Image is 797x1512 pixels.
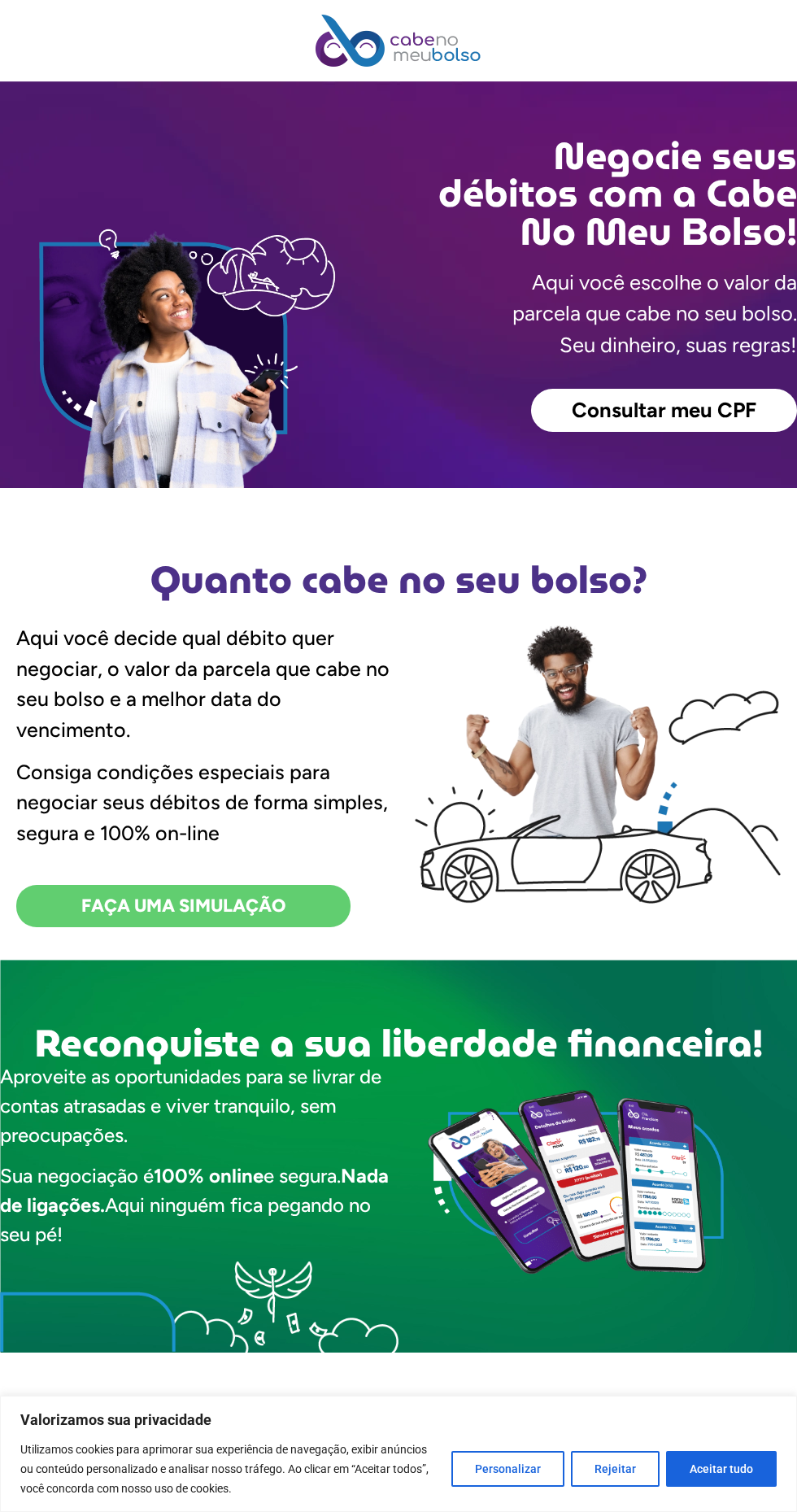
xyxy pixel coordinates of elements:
button: Rejeitar [571,1451,660,1487]
p: Consiga condições especiais para negociar seus débitos de forma simples, segura e 100% on-line [16,757,398,849]
strong: 100% online [154,1164,263,1187]
button: Aceitar tudo [666,1451,777,1487]
p: Valorizamos sua privacidade [20,1410,777,1430]
span: Consultar meu CPF [572,400,756,421]
a: Consultar meu CPF [531,389,797,433]
h2: Quanto cabe no seu bolso? [8,561,789,599]
img: Cabe no Meu Bolso [316,15,481,67]
p: Utilizamos cookies para aprimorar sua experiência de navegação, exibir anúncios ou conteúdo perso... [20,1440,439,1498]
h2: Negocie seus débitos com a Cabe No Meu Bolso! [398,137,797,251]
p: Aqui você decide qual débito quer negociar, o valor da parcela que cabe no seu bolso e a melhor d... [16,623,398,745]
a: FAÇA UMA SIMULAÇÃO [16,885,351,927]
button: Personalizar [451,1451,564,1487]
p: Aqui você escolhe o valor da parcela que cabe no seu bolso. Seu dinheiro, suas regras! [512,267,797,360]
span: FAÇA UMA SIMULAÇÃO [81,897,285,915]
